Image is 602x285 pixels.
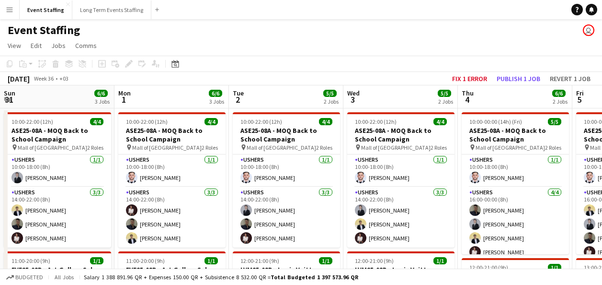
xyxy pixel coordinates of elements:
[355,118,397,125] span: 10:00-22:00 (12h)
[545,144,561,151] span: 2 Roles
[247,144,316,151] span: Mall of [GEOGRAPHIC_DATA]
[347,154,454,187] app-card-role: Ushers1/110:00-18:00 (8h)[PERSON_NAME]
[32,75,56,82] span: Week 36
[87,144,103,151] span: 2 Roles
[209,90,222,97] span: 6/6
[4,126,111,143] h3: ASE25-08A - MOQ Back to School Campaign
[8,23,80,37] h1: Event Staffing
[117,94,131,105] span: 1
[8,74,30,83] div: [DATE]
[476,144,545,151] span: Mall of [GEOGRAPHIC_DATA]
[4,112,111,248] app-job-card: 10:00-22:00 (12h)4/4ASE25-08A - MOQ Back to School Campaign Mall of [GEOGRAPHIC_DATA]2 RolesUsher...
[233,126,340,143] h3: ASE25-08A - MOQ Back to School Campaign
[347,89,360,97] span: Wed
[548,118,561,125] span: 5/5
[462,112,569,254] app-job-card: 10:00-00:00 (14h) (Fri)5/5ASE25-08A - MOQ Back to School Campaign Mall of [GEOGRAPHIC_DATA]2 Role...
[548,264,561,271] span: 1/1
[27,39,45,52] a: Edit
[319,257,332,264] span: 1/1
[347,126,454,143] h3: ASE25-08A - MOQ Back to School Campaign
[493,72,544,85] button: Publish 1 job
[316,144,332,151] span: 2 Roles
[347,187,454,248] app-card-role: Ushers3/314:00-22:00 (8h)[PERSON_NAME][PERSON_NAME][PERSON_NAME]
[11,118,53,125] span: 10:00-22:00 (12h)
[355,257,394,264] span: 12:00-21:00 (9h)
[233,265,340,283] h3: LVM25-08B - Louis Vuitton [GEOGRAPHIC_DATA] Client Advisor
[53,273,76,281] span: All jobs
[576,89,584,97] span: Fri
[469,264,508,271] span: 12:00-21:00 (9h)
[469,118,522,125] span: 10:00-00:00 (14h) (Fri)
[448,72,491,85] button: Fix 1 error
[2,94,15,105] span: 31
[118,89,131,97] span: Mon
[8,41,21,50] span: View
[118,154,226,187] app-card-role: Ushers1/110:00-18:00 (8h)[PERSON_NAME]
[90,118,103,125] span: 4/4
[204,257,218,264] span: 1/1
[552,90,566,97] span: 6/6
[233,89,244,97] span: Tue
[433,257,447,264] span: 1/1
[462,89,474,97] span: Thu
[118,126,226,143] h3: ASE25-08A - MOQ Back to School Campaign
[94,90,108,97] span: 6/6
[118,265,226,283] h3: EVE25-08B - Art Gallery Sales Associate
[462,126,569,143] h3: ASE25-08A - MOQ Back to School Campaign
[47,39,69,52] a: Jobs
[431,144,447,151] span: 2 Roles
[233,112,340,248] app-job-card: 10:00-22:00 (12h)4/4ASE25-08A - MOQ Back to School Campaign Mall of [GEOGRAPHIC_DATA]2 RolesUsher...
[231,94,244,105] span: 2
[71,39,101,52] a: Comms
[51,41,66,50] span: Jobs
[438,98,453,105] div: 2 Jobs
[204,118,218,125] span: 4/4
[361,144,431,151] span: Mall of [GEOGRAPHIC_DATA]
[347,265,454,283] h3: LVM25-08B - Louis Vuitton [GEOGRAPHIC_DATA] Client Advisor
[4,187,111,248] app-card-role: Ushers3/314:00-22:00 (8h)[PERSON_NAME][PERSON_NAME][PERSON_NAME]
[72,0,151,19] button: Long Term Events Staffing
[324,98,339,105] div: 2 Jobs
[575,94,584,105] span: 5
[118,112,226,248] app-job-card: 10:00-22:00 (12h)4/4ASE25-08A - MOQ Back to School Campaign Mall of [GEOGRAPHIC_DATA]2 RolesUsher...
[90,257,103,264] span: 1/1
[4,89,15,97] span: Sun
[75,41,97,50] span: Comms
[346,94,360,105] span: 3
[18,144,87,151] span: Mall of [GEOGRAPHIC_DATA]
[462,187,569,261] app-card-role: Ushers4/416:00-00:00 (8h)[PERSON_NAME][PERSON_NAME][PERSON_NAME][PERSON_NAME]
[438,90,451,97] span: 5/5
[4,39,25,52] a: View
[233,187,340,248] app-card-role: Ushers3/314:00-22:00 (8h)[PERSON_NAME][PERSON_NAME][PERSON_NAME]
[31,41,42,50] span: Edit
[132,144,202,151] span: Mall of [GEOGRAPHIC_DATA]
[20,0,72,19] button: Event Staffing
[5,272,45,283] button: Budgeted
[126,118,168,125] span: 10:00-22:00 (12h)
[462,154,569,187] app-card-role: Ushers1/110:00-18:00 (8h)[PERSON_NAME]
[15,274,43,281] span: Budgeted
[233,154,340,187] app-card-role: Ushers1/110:00-18:00 (8h)[PERSON_NAME]
[347,112,454,248] app-job-card: 10:00-22:00 (12h)4/4ASE25-08A - MOQ Back to School Campaign Mall of [GEOGRAPHIC_DATA]2 RolesUsher...
[240,118,282,125] span: 10:00-22:00 (12h)
[323,90,337,97] span: 5/5
[240,257,279,264] span: 12:00-21:00 (9h)
[271,273,358,281] span: Total Budgeted 1 397 573.96 QR
[546,72,594,85] button: Revert 1 job
[59,75,68,82] div: +03
[4,154,111,187] app-card-role: Ushers1/110:00-18:00 (8h)[PERSON_NAME]
[4,265,111,283] h3: EVE25-08B - Art Gallery Sales Associate
[11,257,50,264] span: 11:00-20:00 (9h)
[95,98,110,105] div: 3 Jobs
[433,118,447,125] span: 4/4
[118,187,226,248] app-card-role: Ushers3/314:00-22:00 (8h)[PERSON_NAME][PERSON_NAME][PERSON_NAME]
[84,273,358,281] div: Salary 1 388 891.96 QR + Expenses 150.00 QR + Subsistence 8 532.00 QR =
[202,144,218,151] span: 2 Roles
[460,94,474,105] span: 4
[583,24,594,36] app-user-avatar: Events Staffing Team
